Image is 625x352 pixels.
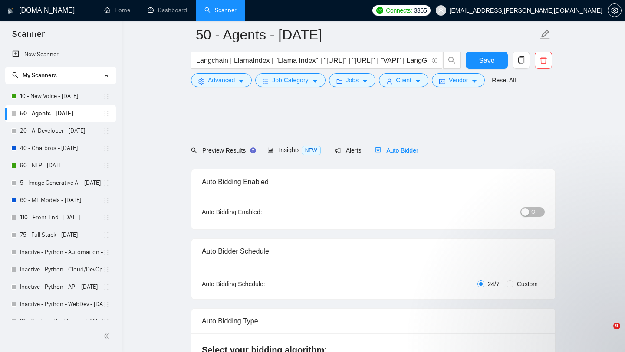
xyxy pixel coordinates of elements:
a: 50 - Agents - [DATE] [20,105,103,122]
a: Reset All [492,75,516,85]
li: 10 - New Voice - 2025.01.23 [5,88,116,105]
a: searchScanner [204,7,237,14]
span: 3365 [414,6,427,15]
span: holder [103,231,110,238]
span: holder [103,179,110,186]
button: barsJob Categorycaret-down [255,73,325,87]
li: Inactive - Python - API - 2025.01.13 [5,278,116,296]
span: user [438,7,444,13]
span: copy [513,56,530,64]
button: copy [513,52,530,69]
span: holder [103,214,110,221]
button: search [443,52,461,69]
div: Auto Bidding Enabled [202,169,545,194]
a: homeHome [104,7,130,14]
span: holder [103,127,110,134]
a: 110 - Front-End - [DATE] [20,209,103,226]
img: logo [7,4,13,18]
span: robot [375,147,381,153]
span: Auto Bidder [375,147,418,154]
li: New Scanner [5,46,116,63]
button: settingAdvancedcaret-down [191,73,252,87]
span: bars [263,78,269,85]
span: My Scanners [12,72,57,79]
span: setting [198,78,204,85]
span: Alerts [335,147,362,154]
span: Advanced [208,75,235,85]
div: Auto Bidding Schedule: [202,279,316,289]
a: Inactive - Python - Automation - [DATE] [20,244,103,261]
span: caret-down [362,78,368,85]
li: Inactive - Python - WebDev - 2025.01.13 [5,296,116,313]
button: folderJobscaret-down [329,73,376,87]
span: Preview Results [191,147,253,154]
span: edit [539,29,551,40]
a: 10 - New Voice - [DATE] [20,88,103,105]
a: 20 - AI Developer - [DATE] [20,122,103,140]
span: caret-down [471,78,477,85]
span: Save [479,55,494,66]
span: Job Category [272,75,308,85]
li: 20 - AI Developer - 2025.03.03 [5,122,116,140]
span: holder [103,110,110,117]
li: 75 - Full Stack - 2025.06.17 [5,226,116,244]
a: Inactive - Python - WebDev - [DATE] [20,296,103,313]
span: setting [608,7,621,14]
span: Connects: [386,6,412,15]
li: 90 - NLP - 2024.12.18 [5,157,116,174]
button: setting [608,3,622,17]
li: 21 - Design - Healthcare - 12.02.2025 [5,313,116,330]
div: Auto Bidding Enabled: [202,207,316,217]
span: search [191,147,197,153]
span: holder [103,318,110,325]
span: holder [103,249,110,256]
button: idcardVendorcaret-down [432,73,485,87]
li: 60 - ML Models - 2025.01.18 [5,192,116,209]
span: holder [103,301,110,308]
button: userClientcaret-down [379,73,428,87]
span: user [386,78,392,85]
span: Insights [267,147,320,153]
span: My Scanners [23,72,57,79]
span: holder [103,197,110,204]
a: 40 - Chatbots - [DATE] [20,140,103,157]
div: Tooltip anchor [249,147,257,154]
li: 50 - Agents - 2025.01.18 [5,105,116,122]
a: 21 - Design - Healthcare - [DATE] [20,313,103,330]
span: holder [103,266,110,273]
span: Scanner [5,28,52,46]
iframe: Intercom live chat [595,323,616,343]
li: 40 - Chatbots - 2025.01.18 [5,140,116,157]
span: holder [103,284,110,290]
span: 9 [613,323,620,329]
span: double-left [103,332,112,340]
a: dashboardDashboard [148,7,187,14]
span: OFF [531,207,542,217]
input: Search Freelance Jobs... [196,55,428,66]
a: Inactive - Python - Cloud/DevOps - [DATE] [20,261,103,278]
span: holder [103,162,110,169]
a: 75 - Full Stack - [DATE] [20,226,103,244]
span: folder [336,78,342,85]
span: area-chart [267,147,273,153]
span: search [12,72,18,78]
span: Client [396,75,411,85]
li: Inactive - Python - Cloud/DevOps - 2025.01.13 [5,261,116,278]
span: info-circle [432,58,437,63]
span: search [444,56,460,64]
button: Save [466,52,508,69]
li: 110 - Front-End - 2025.08.18 [5,209,116,226]
a: 5 - Image Generative AI - [DATE] [20,174,103,192]
div: Auto Bidder Schedule [202,239,545,264]
a: New Scanner [12,46,109,63]
span: caret-down [415,78,421,85]
a: Inactive - Python - API - [DATE] [20,278,103,296]
span: idcard [439,78,445,85]
span: Jobs [346,75,359,85]
input: Scanner name... [196,24,538,46]
img: upwork-logo.png [376,7,383,14]
span: holder [103,93,110,100]
span: delete [535,56,552,64]
li: Inactive - Python - Automation - 2025.01.13 [5,244,116,261]
span: caret-down [238,78,244,85]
